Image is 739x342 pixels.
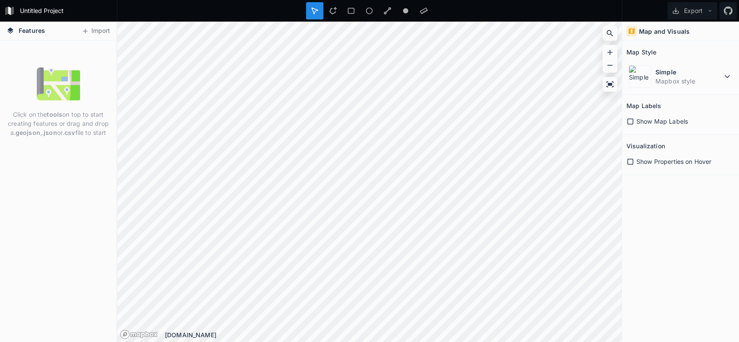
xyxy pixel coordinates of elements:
[47,111,62,118] strong: tools
[629,65,651,88] img: Simple
[626,45,656,59] h2: Map Style
[655,67,722,77] dt: Simple
[636,117,688,126] span: Show Map Labels
[42,129,57,136] strong: .json
[626,99,661,112] h2: Map Labels
[165,330,622,339] div: [DOMAIN_NAME]
[655,77,722,86] dd: Mapbox style
[120,329,158,339] a: Mapbox logo
[639,27,690,36] h4: Map and Visuals
[668,2,717,19] button: Export
[636,157,711,166] span: Show Properties on Hover
[37,62,80,105] img: empty
[63,129,75,136] strong: .csv
[19,26,45,35] span: Features
[626,139,665,153] h2: Visualization
[77,24,114,38] button: Import
[14,129,40,136] strong: .geojson
[6,110,110,137] p: Click on the on top to start creating features or drag and drop a , or file to start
